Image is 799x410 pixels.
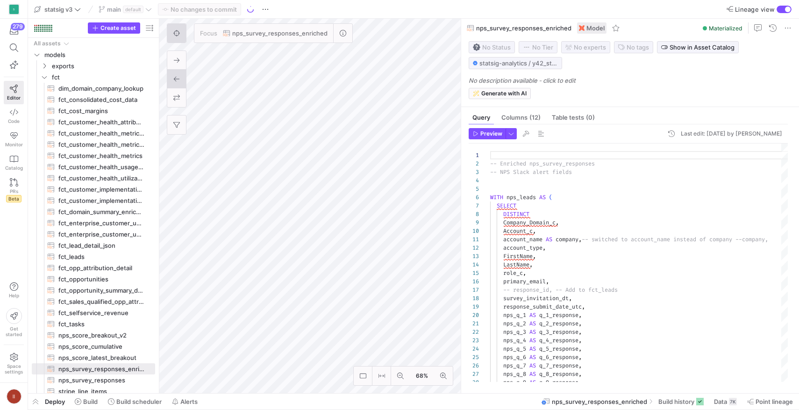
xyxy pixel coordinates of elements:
span: fct_tasks​​​​​​​​​​ [58,319,144,330]
span: FirstName [503,252,533,260]
span: stripe_line_items​​​​​​​​​​ [58,386,144,397]
span: Point lineage [756,398,793,405]
button: statsig-analytics / y42_statsig_v3_test_main / nps_survey_responses_enriched [469,57,562,69]
span: nps_q_5 [503,345,526,352]
span: 68% [414,371,430,381]
img: No status [473,43,480,51]
span: Alerts [180,398,198,405]
span: , [578,362,582,369]
span: AS [529,362,536,369]
button: Data7K [710,394,741,410]
span: nps_q_8 [503,370,526,378]
div: Press SPACE to select this row. [32,195,155,206]
span: nps_survey_responses_enriched​​​​​​​​​​ [58,364,144,374]
span: , [542,244,546,252]
div: Press SPACE to select this row. [32,352,155,363]
a: fct_tasks​​​​​​​​​​ [32,318,155,330]
div: Press SPACE to select this row. [32,184,155,195]
div: 23 [469,336,479,345]
span: statsig-analytics / y42_statsig_v3_test_main / nps_survey_responses_enriched [479,59,558,67]
a: Catalog [4,151,24,174]
div: Press SPACE to select this row. [32,386,155,397]
a: nps_survey_responses​​​​​​​​​​ [32,374,155,386]
span: Generate with AI [481,90,527,97]
a: nps_survey_responses_enriched​​​​​​​​​​ [32,363,155,374]
button: Create asset [88,22,140,34]
span: Model [586,24,605,32]
span: nps_survey_responses​​​​​​​​​​ [58,375,144,386]
span: nps_q_4 [503,337,526,344]
div: 8 [469,210,479,218]
button: No tags [614,41,653,53]
a: fct_lead_detail_json​​​​​​​​​​ [32,240,155,251]
span: fct_enterprise_customer_usage_3d_lag​​​​​​​​​​ [58,218,144,229]
div: Press SPACE to select this row. [32,318,155,330]
span: q_8_response [539,370,578,378]
div: Press SPACE to select this row. [32,60,155,72]
span: q_4_response [539,337,578,344]
a: fct_leads​​​​​​​​​​ [32,251,155,262]
div: S [9,5,19,14]
span: fct_lead_detail_json​​​​​​​​​​ [58,240,144,251]
div: 17 [469,286,479,294]
div: 28 [469,378,479,387]
button: Getstarted [4,304,24,341]
span: Catalog [5,165,23,171]
div: 19 [469,302,479,311]
div: Press SPACE to select this row. [32,173,155,184]
span: company, [742,236,768,243]
span: fct_customer_health_utilization_rate​​​​​​​​​​ [58,173,144,184]
span: nps_score_latest_breakout​​​​​​​​​​ [58,352,144,363]
div: 6 [469,193,479,201]
span: response_submit_date_utc [503,303,582,310]
div: 20 [469,311,479,319]
div: Press SPACE to select this row. [32,161,155,173]
span: No tags [627,43,649,51]
img: undefined [579,25,585,31]
div: Press SPACE to select this row. [32,105,155,116]
span: fct_customer_health_usage_vitally​​​​​​​​​​ [58,162,144,173]
span: , [529,261,533,268]
div: Press SPACE to select this row. [32,374,155,386]
span: , [546,278,549,285]
span: Monitor [5,142,23,147]
span: nps_q_9 [503,379,526,386]
a: nps_score_cumulative​​​​​​​​​​ [32,341,155,352]
span: Focus [194,24,217,43]
div: Press SPACE to select this row. [32,273,155,285]
span: AS [539,194,546,201]
span: , [533,252,536,260]
div: 5 [469,185,479,193]
div: Press SPACE to select this row. [32,38,155,49]
span: AS [529,379,536,386]
span: , [578,311,582,319]
div: Press SPACE to select this row. [32,217,155,229]
span: fct_customer_implementation_metrics_latest​​​​​​​​​​ [58,184,144,195]
span: nps_q_3 [503,328,526,336]
div: Press SPACE to select this row. [32,240,155,251]
div: Press SPACE to select this row. [32,139,155,150]
span: , [578,353,582,361]
a: fct_domain_summary_enriched​​​​​​​​​​ [32,206,155,217]
button: Point lineage [743,394,797,410]
div: Press SPACE to select this row. [32,307,155,318]
span: Deploy [45,398,65,405]
span: Help [8,293,20,298]
span: nps_q_2 [503,320,526,327]
span: , [578,328,582,336]
span: Columns [501,115,541,121]
div: Press SPACE to select this row. [32,285,155,296]
button: Preview [469,128,506,139]
div: Press SPACE to select this row. [32,206,155,217]
p: No description available - click to edit [469,77,795,84]
span: Build [83,398,98,405]
span: q_9_response [539,379,578,386]
span: statsig v3 [44,6,72,13]
span: company [556,236,578,243]
span: fct_customer_implementation_metrics​​​​​​​​​​ [58,195,144,206]
span: fct_selfservice_revenue​​​​​​​​​​ [58,308,144,318]
div: 7 [469,201,479,210]
span: fct_opportunities​​​​​​​​​​ [58,274,144,285]
div: Press SPACE to select this row. [32,229,155,240]
div: 18 [469,294,479,302]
